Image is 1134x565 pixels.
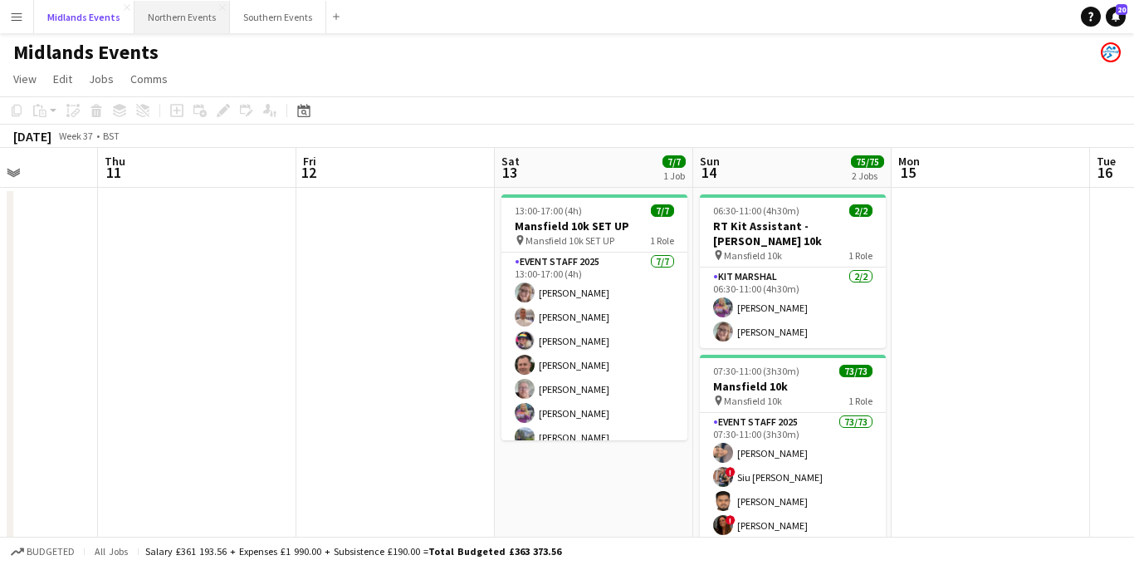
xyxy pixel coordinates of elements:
[301,163,316,182] span: 12
[27,546,75,558] span: Budgeted
[501,194,687,440] app-job-card: 13:00-17:00 (4h)7/7Mansfield 10k SET UP Mansfield 10k SET UP1 RoleEvent Staff 20257/713:00-17:00 ...
[724,249,782,262] span: Mansfield 10k
[13,128,51,145] div: [DATE]
[697,163,720,182] span: 14
[501,253,687,454] app-card-role: Event Staff 20257/713:00-17:00 (4h)[PERSON_NAME][PERSON_NAME][PERSON_NAME][PERSON_NAME][PERSON_NA...
[134,1,230,33] button: Northern Events
[848,249,872,262] span: 1 Role
[1101,42,1121,62] app-user-avatar: RunThrough Events
[46,68,79,90] a: Edit
[1097,154,1116,169] span: Tue
[700,154,720,169] span: Sun
[839,365,872,377] span: 73/73
[103,130,120,142] div: BST
[662,155,686,168] span: 7/7
[102,163,125,182] span: 11
[34,1,134,33] button: Midlands Events
[848,395,872,407] span: 1 Role
[650,234,674,247] span: 1 Role
[89,71,114,86] span: Jobs
[515,204,582,217] span: 13:00-17:00 (4h)
[501,154,520,169] span: Sat
[91,545,131,558] span: All jobs
[724,395,782,407] span: Mansfield 10k
[896,163,920,182] span: 15
[82,68,120,90] a: Jobs
[898,154,920,169] span: Mon
[105,154,125,169] span: Thu
[145,545,561,558] div: Salary £361 193.56 + Expenses £1 990.00 + Subsistence £190.00 =
[130,71,168,86] span: Comms
[700,268,886,348] app-card-role: Kit Marshal2/206:30-11:00 (4h30m)[PERSON_NAME][PERSON_NAME]
[501,219,687,233] h3: Mansfield 10k SET UP
[849,204,872,217] span: 2/2
[230,1,326,33] button: Southern Events
[700,194,886,348] app-job-card: 06:30-11:00 (4h30m)2/2RT Kit Assistant - [PERSON_NAME] 10k Mansfield 10k1 RoleKit Marshal2/206:30...
[700,379,886,394] h3: Mansfield 10k
[1094,163,1116,182] span: 16
[851,155,884,168] span: 75/75
[13,40,159,65] h1: Midlands Events
[713,204,799,217] span: 06:30-11:00 (4h30m)
[651,204,674,217] span: 7/7
[303,154,316,169] span: Fri
[663,169,685,182] div: 1 Job
[726,515,736,525] span: !
[55,130,96,142] span: Week 37
[852,169,883,182] div: 2 Jobs
[124,68,174,90] a: Comms
[499,163,520,182] span: 13
[7,68,43,90] a: View
[1106,7,1126,27] a: 20
[525,234,614,247] span: Mansfield 10k SET UP
[53,71,72,86] span: Edit
[726,467,736,477] span: !
[700,219,886,248] h3: RT Kit Assistant - [PERSON_NAME] 10k
[1116,4,1127,15] span: 20
[8,543,77,561] button: Budgeted
[428,545,561,558] span: Total Budgeted £363 373.56
[713,365,799,377] span: 07:30-11:00 (3h30m)
[13,71,37,86] span: View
